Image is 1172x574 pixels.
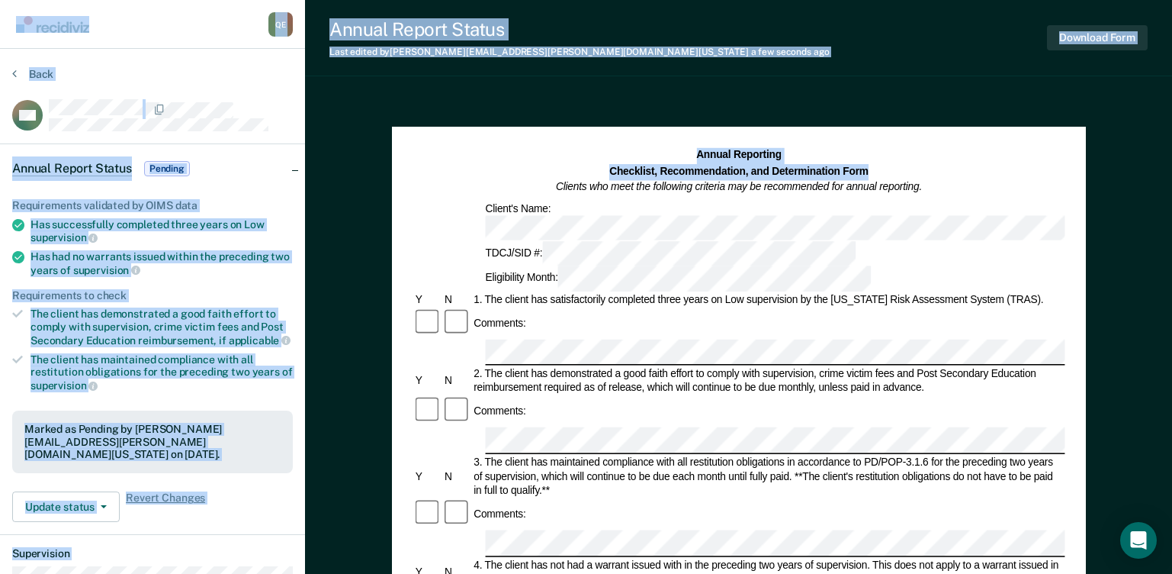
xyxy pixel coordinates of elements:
span: Revert Changes [126,492,205,522]
strong: Checklist, Recommendation, and Determination Form [609,165,869,176]
span: supervision [31,379,98,392]
div: Marked as Pending by [PERSON_NAME][EMAIL_ADDRESS][PERSON_NAME][DOMAIN_NAME][US_STATE] on [DATE]. [24,423,281,461]
span: a few seconds ago [751,47,830,57]
div: Has successfully completed three years on Low [31,218,293,244]
span: Annual Report Status [12,161,132,176]
div: 1. The client has satisfactorily completed three years on Low supervision by the [US_STATE] Risk ... [471,292,1064,306]
div: Comments: [471,507,528,521]
img: Recidiviz [16,16,89,33]
div: Y [413,469,442,483]
div: TDCJ/SID #: [483,241,857,266]
div: Y [413,374,442,388]
div: The client has maintained compliance with all restitution obligations for the preceding two years of [31,353,293,392]
span: supervision [31,231,98,243]
div: N [442,292,471,306]
strong: Annual Reporting [696,149,782,160]
div: Open Intercom Messenger [1120,522,1157,559]
em: Clients who meet the following criteria may be recommended for annual reporting. [556,181,922,192]
div: Comments: [471,405,528,418]
div: N [442,374,471,388]
div: Requirements validated by OIMS data [12,199,293,212]
div: Has had no warrants issued within the preceding two years of [31,250,293,276]
div: Comments: [471,316,528,330]
div: Eligibility Month: [483,266,873,292]
span: supervision [73,264,140,276]
div: 3. The client has maintained compliance with all restitution obligations in accordance to PD/POP-... [471,456,1064,498]
div: Y [413,292,442,306]
button: Download Form [1047,25,1148,50]
div: Q E [268,12,293,37]
div: N [442,469,471,483]
div: Annual Report Status [329,18,830,40]
button: Profile dropdown button [268,12,293,37]
div: Last edited by [PERSON_NAME][EMAIL_ADDRESS][PERSON_NAME][DOMAIN_NAME][US_STATE] [329,47,830,57]
span: Pending [144,161,190,176]
dt: Supervision [12,547,293,560]
div: The client has demonstrated a good faith effort to comply with supervision, crime victim fees and... [31,308,293,347]
button: Update status [12,492,120,522]
button: Back [12,67,53,81]
div: Requirements to check [12,289,293,302]
div: 2. The client has demonstrated a good faith effort to comply with supervision, crime victim fees ... [471,367,1064,395]
span: applicable [229,334,291,347]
